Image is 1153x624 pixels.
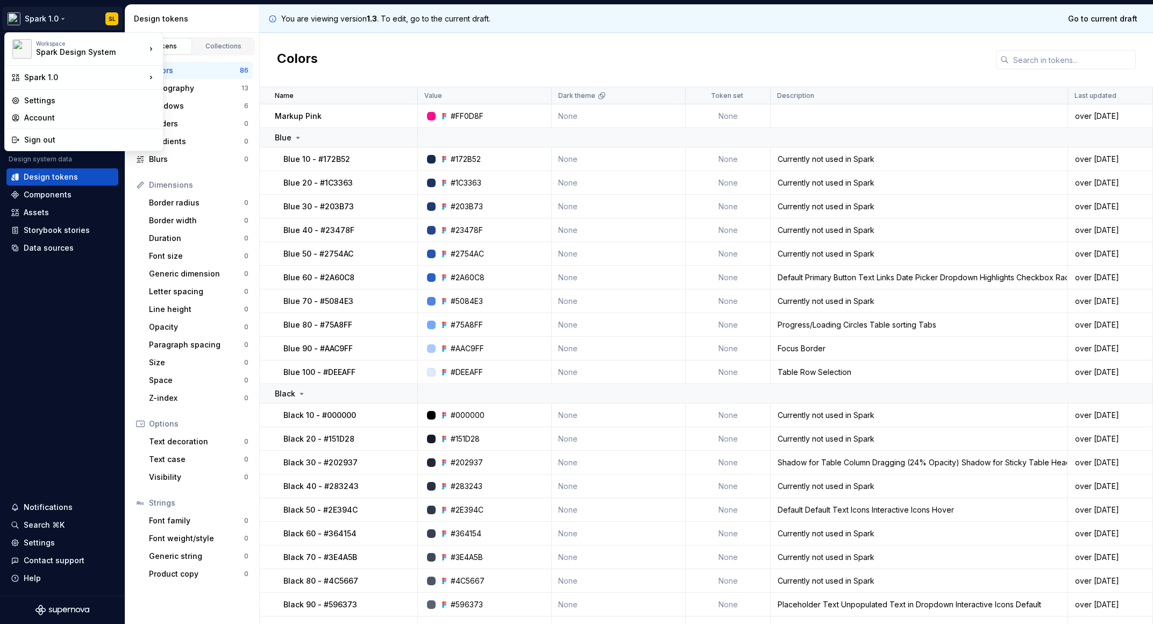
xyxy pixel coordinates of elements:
div: Spark Design System [36,47,127,58]
div: Workspace [36,40,146,47]
div: Spark 1.0 [24,72,146,83]
div: Settings [24,95,156,106]
img: d6852e8b-7cd7-4438-8c0d-f5a8efe2c281.png [12,39,32,59]
div: Account [24,112,156,123]
div: Sign out [24,134,156,145]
